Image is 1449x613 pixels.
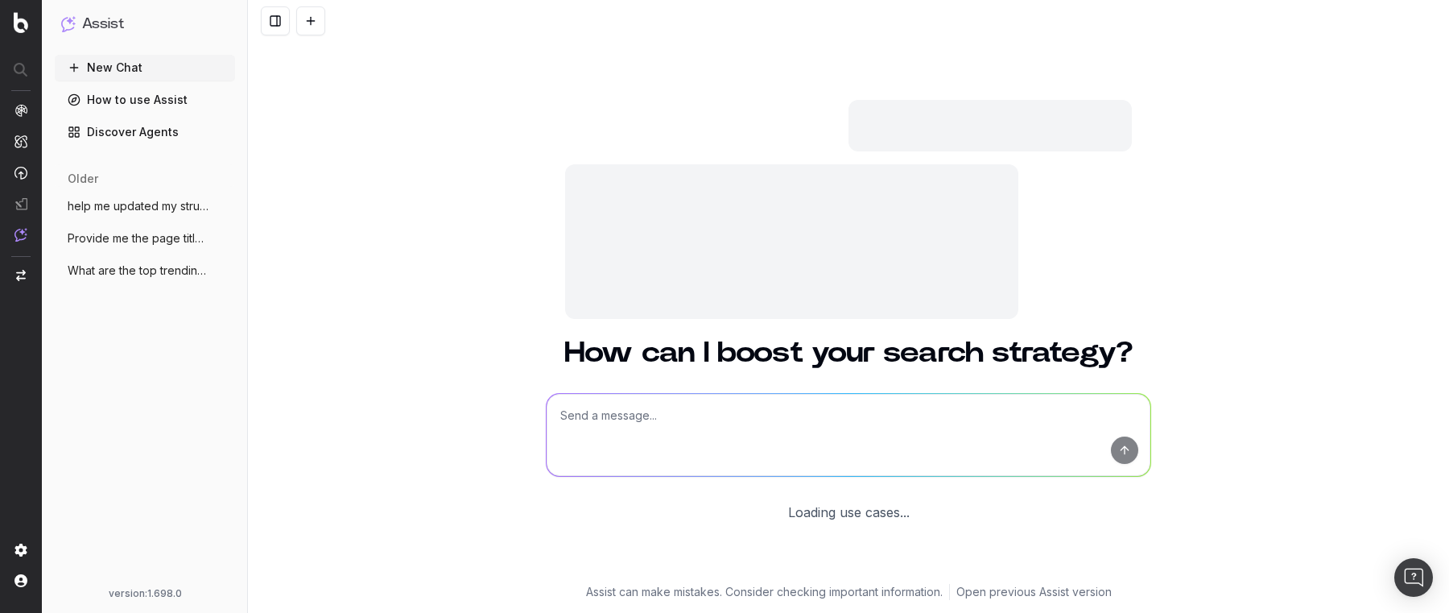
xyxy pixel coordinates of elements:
[14,544,27,557] img: Setting
[68,263,209,279] span: What are the top trending topics for Col
[68,198,209,214] span: help me updated my structured data for t
[61,16,76,31] img: Assist
[82,13,124,35] h1: Assist
[55,119,235,145] a: Discover Agents
[14,228,27,242] img: Assist
[14,166,27,180] img: Activation
[16,270,26,281] img: Switch project
[68,171,98,187] span: older
[14,574,27,587] img: My account
[55,226,235,251] button: Provide me the page title and a table of
[546,338,1151,367] h1: How can I boost your search strategy?
[14,135,27,148] img: Intelligence
[68,230,209,246] span: Provide me the page title and a table of
[55,87,235,113] a: How to use Assist
[788,503,910,522] div: Loading use cases...
[14,12,28,33] img: Botify logo
[14,197,27,210] img: Studio
[61,13,229,35] button: Assist
[55,258,235,284] button: What are the top trending topics for Col
[586,584,943,600] p: Assist can make mistakes. Consider checking important information.
[61,587,229,600] div: version: 1.698.0
[1394,558,1433,597] div: Open Intercom Messenger
[14,104,27,117] img: Analytics
[55,55,235,81] button: New Chat
[55,193,235,219] button: help me updated my structured data for t
[956,584,1112,600] a: Open previous Assist version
